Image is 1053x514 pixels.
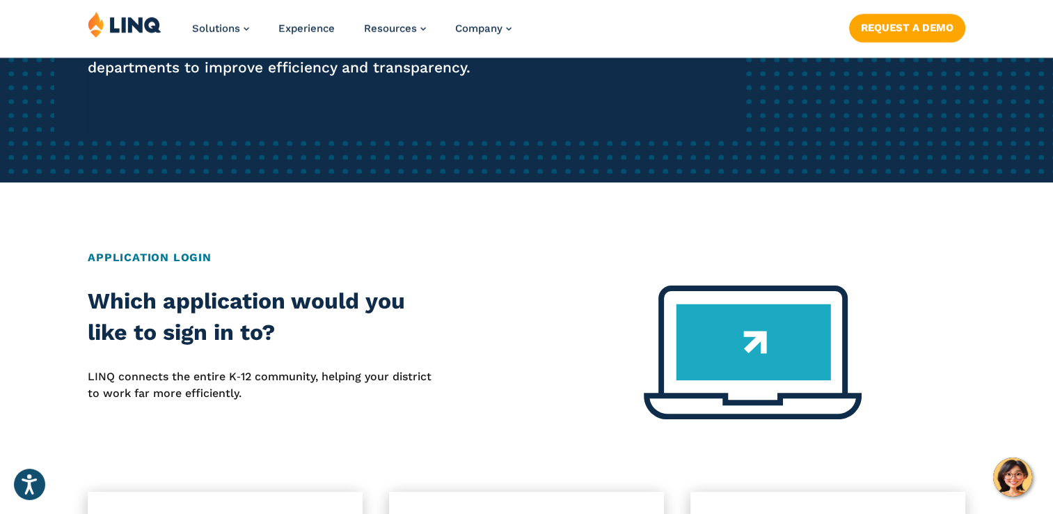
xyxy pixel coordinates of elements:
a: Resources [364,22,426,35]
span: Resources [364,22,417,35]
a: Company [455,22,512,35]
nav: Primary Navigation [192,11,512,57]
img: LINQ | K‑12 Software [88,11,161,38]
span: Solutions [192,22,240,35]
span: Company [455,22,502,35]
a: Solutions [192,22,249,35]
h2: Application Login [88,249,965,266]
a: Experience [278,22,335,35]
button: Hello, have a question? Let’s chat. [993,458,1032,497]
p: LINQ connects the entire K‑12 community, helping your district to work far more efficiently. [88,368,438,403]
h2: Which application would you like to sign in to? [88,286,438,349]
nav: Button Navigation [849,11,965,42]
a: Request a Demo [849,14,965,42]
